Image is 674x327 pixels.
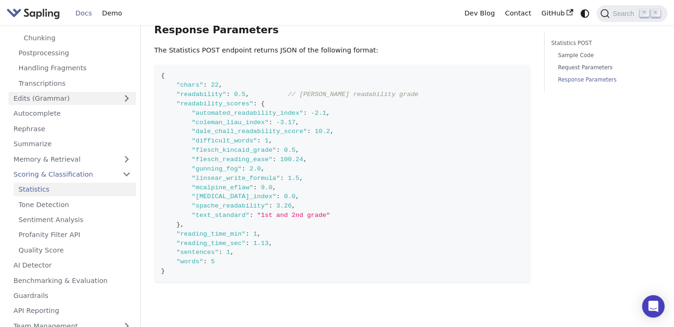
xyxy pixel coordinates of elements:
[273,156,276,163] span: :
[176,230,246,238] span: "reading_time_min"
[288,91,419,98] span: // [PERSON_NAME] readability grade
[276,147,280,154] span: :
[307,128,311,135] span: :
[597,5,667,22] button: Search (Command+K)
[192,165,242,172] span: "gunning_fog"
[280,156,303,163] span: 100.24
[292,202,295,209] span: ,
[176,240,246,247] span: "reading_time_sec"
[203,258,207,265] span: :
[8,152,136,166] a: Memory & Retrieval
[192,156,273,163] span: "flesch_reading_ease"
[8,137,136,151] a: Summarize
[192,147,276,154] span: "flesch_kincaid_grade"
[219,82,222,89] span: ,
[8,168,136,181] a: Scoring & Classification
[161,72,165,79] span: {
[192,175,280,182] span: "linsear_write_formula"
[8,92,136,105] a: Edits (Grammar)
[245,230,249,238] span: :
[303,110,307,117] span: :
[269,119,273,126] span: :
[245,240,249,247] span: :
[14,76,136,90] a: Transcriptions
[551,39,657,48] a: Statistics POST
[211,258,215,265] span: 5
[14,183,136,196] a: Statistics
[257,230,261,238] span: ,
[295,119,299,126] span: ,
[269,240,273,247] span: ,
[192,212,250,219] span: "text_standard"
[192,119,269,126] span: "coleman_liau_index"
[280,175,284,182] span: :
[642,295,665,318] div: Open Intercom Messenger
[176,221,180,228] span: }
[299,175,303,182] span: ,
[276,119,295,126] span: -3.17
[227,249,230,256] span: 1
[261,165,265,172] span: ,
[7,7,60,20] img: Sapling.ai
[558,63,654,72] a: Request Parameters
[261,184,273,191] span: 9.0
[311,110,326,117] span: -2.1
[276,193,280,200] span: :
[8,259,136,272] a: AI Detector
[257,212,330,219] span: "1st and 2nd grade"
[640,9,649,17] kbd: ⌘
[227,91,230,98] span: :
[7,7,63,20] a: Sapling.ai
[70,6,97,21] a: Docs
[14,213,136,227] a: Sentiment Analysis
[14,228,136,242] a: Profanity Filter API
[273,184,276,191] span: ,
[176,82,203,89] span: "chars"
[610,10,640,17] span: Search
[326,110,330,117] span: ,
[176,258,203,265] span: "words"
[288,175,300,182] span: 1.5
[192,137,257,144] span: "difficult_words"
[8,289,136,303] a: Guardrails
[211,82,219,89] span: 22
[558,75,654,84] a: Response Parameters
[253,184,257,191] span: :
[500,6,537,21] a: Contact
[536,6,578,21] a: GitHub
[14,46,136,60] a: Postprocessing
[176,100,253,107] span: "readability_scores"
[253,100,257,107] span: :
[8,304,136,318] a: API Reporting
[250,165,261,172] span: 2.0
[176,249,219,256] span: "sentences"
[261,100,265,107] span: {
[257,137,261,144] span: :
[192,202,269,209] span: "spache_readability"
[14,243,136,257] a: Quality Score
[154,24,530,37] h3: Response Parameters
[651,9,660,17] kbd: K
[330,128,334,135] span: ,
[14,61,136,75] a: Handling Fragments
[276,202,292,209] span: 3.26
[269,202,273,209] span: :
[558,51,654,60] a: Sample Code
[250,212,253,219] span: :
[578,7,592,20] button: Switch between dark and light mode (currently system mode)
[14,198,136,211] a: Tone Detection
[8,122,136,135] a: Rephrase
[234,91,246,98] span: 0.5
[154,45,530,56] p: The Statistics POST endpoint returns JSON of the following format:
[253,230,257,238] span: 1
[19,31,136,45] a: Chunking
[315,128,330,135] span: 10.2
[269,137,273,144] span: ,
[192,184,253,191] span: "mcalpine_eflaw"
[176,91,227,98] span: "readability"
[219,249,222,256] span: :
[303,156,307,163] span: ,
[253,240,269,247] span: 1.13
[97,6,127,21] a: Demo
[192,128,307,135] span: "dale_chall_readability_score"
